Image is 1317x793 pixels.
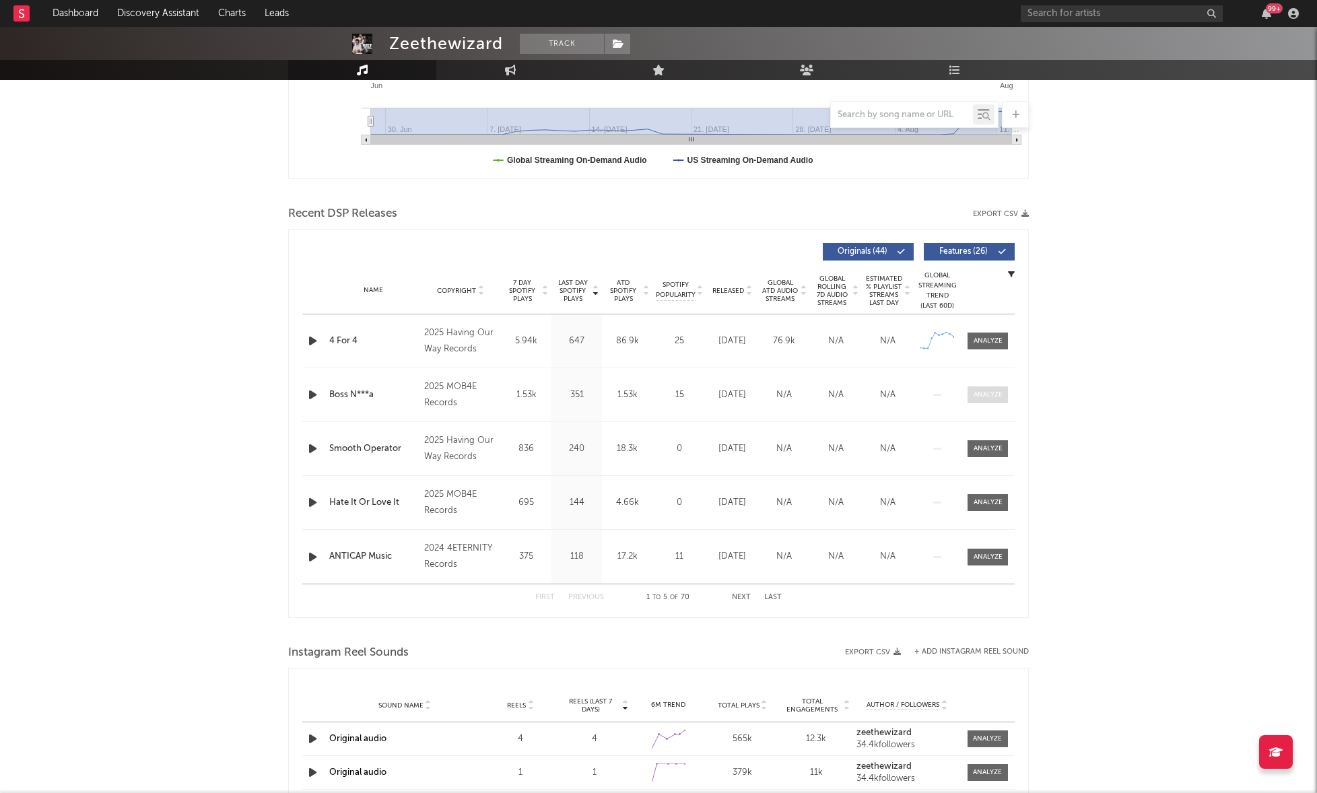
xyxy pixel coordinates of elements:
button: Next [732,594,751,601]
div: [DATE] [710,496,755,510]
button: Previous [568,594,604,601]
button: First [535,594,555,601]
div: N/A [813,388,858,402]
a: Original audio [329,768,386,777]
text: 11. … [999,125,1019,133]
div: N/A [813,550,858,563]
div: 1 [561,766,628,780]
span: Last Day Spotify Plays [555,279,590,303]
div: [DATE] [710,442,755,456]
input: Search for artists [1021,5,1223,22]
div: N/A [762,388,807,402]
div: 647 [555,335,599,348]
a: zeethewizard [856,728,957,738]
div: 1.53k [605,388,649,402]
div: 144 [555,496,599,510]
span: Spotify Popularity [656,280,696,300]
div: 351 [555,388,599,402]
button: Export CSV [845,648,901,656]
div: N/A [762,550,807,563]
span: Originals ( 44 ) [832,248,893,256]
div: 18.3k [605,442,649,456]
div: 1.53k [504,388,548,402]
span: 7 Day Spotify Plays [504,279,540,303]
div: N/A [813,335,858,348]
a: Smooth Operator [329,442,417,456]
button: Export CSV [973,210,1029,218]
div: N/A [865,388,910,402]
span: Estimated % Playlist Streams Last Day [865,275,902,307]
div: Global Streaming Trend (Last 60D) [917,271,957,311]
div: N/A [813,442,858,456]
a: ANTICAP Music [329,550,417,563]
div: 34.4k followers [856,740,957,750]
div: 2025 Having Our Way Records [424,325,498,357]
div: 86.9k [605,335,649,348]
button: Originals(44) [823,243,914,261]
span: Reels (last 7 days) [561,697,620,714]
div: 379k [709,766,776,780]
span: Recent DSP Releases [288,206,397,222]
div: 2025 Having Our Way Records [424,433,498,465]
div: 375 [504,550,548,563]
span: to [652,594,661,600]
div: 12.3k [783,732,850,746]
div: 17.2k [605,550,649,563]
div: 4.66k [605,496,649,510]
span: Total Engagements [783,697,842,714]
span: Copyright [437,287,476,295]
div: 5.94k [504,335,548,348]
a: Original audio [329,734,386,743]
div: 2025 MOB4E Records [424,487,498,519]
button: + Add Instagram Reel Sound [914,648,1029,656]
span: of [670,594,678,600]
div: N/A [762,442,807,456]
a: zeethewizard [856,762,957,771]
div: 99 + [1266,3,1283,13]
strong: zeethewizard [856,762,912,771]
div: N/A [762,496,807,510]
div: 34.4k followers [856,774,957,784]
button: Last [764,594,782,601]
div: 2025 MOB4E Records [424,379,498,411]
div: Name [329,285,417,296]
div: 11 [656,550,703,563]
span: Released [712,287,744,295]
div: + Add Instagram Reel Sound [901,648,1029,656]
div: 695 [504,496,548,510]
div: N/A [865,550,910,563]
span: Total Plays [718,701,759,710]
div: 1 [487,766,554,780]
span: ATD Spotify Plays [605,279,641,303]
div: 25 [656,335,703,348]
span: Features ( 26 ) [933,248,994,256]
div: 4 [561,732,628,746]
div: 15 [656,388,703,402]
span: Global ATD Audio Streams [762,279,799,303]
div: 1 5 70 [631,590,705,606]
span: Author / Followers [867,701,939,710]
div: 0 [656,442,703,456]
div: 0 [656,496,703,510]
div: 6M Trend [635,700,702,710]
div: N/A [813,496,858,510]
a: 4 For 4 [329,335,417,348]
div: 240 [555,442,599,456]
span: Reels [507,701,526,710]
strong: zeethewizard [856,728,912,737]
span: Global Rolling 7D Audio Streams [813,275,850,307]
div: 2024 4ETERNITY Records [424,541,498,573]
div: Zeethewizard [389,34,503,54]
div: [DATE] [710,335,755,348]
div: 118 [555,550,599,563]
button: Track [520,34,604,54]
span: Instagram Reel Sounds [288,645,409,661]
a: Hate It Or Love It [329,496,417,510]
button: Features(26) [924,243,1015,261]
button: 99+ [1262,8,1271,19]
div: 4 [487,732,554,746]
